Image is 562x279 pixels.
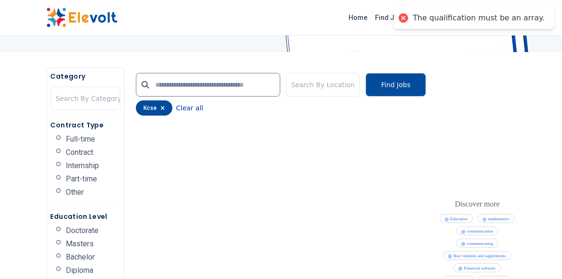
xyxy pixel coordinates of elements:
[66,162,99,170] span: Internship
[176,100,203,116] button: Clear all
[46,8,117,27] img: Elevolt
[345,10,372,25] a: Home
[56,189,61,193] input: Other
[366,73,426,97] button: Find Jobs
[66,135,96,143] span: Full-time
[515,234,562,279] iframe: Chat Widget
[56,240,61,244] input: Masters
[454,253,509,258] span: Buy vitamins and supplements
[453,198,502,211] div: Discover more
[372,10,410,25] a: Find Jobs
[488,216,512,221] span: mathematics
[66,253,95,261] span: Bachelor
[464,266,499,270] span: Financial software
[56,175,61,180] input: Part-time
[467,229,496,234] span: communication
[66,149,94,156] span: Contract
[450,216,471,221] span: Education
[56,149,61,153] input: Contract
[56,162,61,166] input: Internship
[66,189,84,196] span: Other
[56,227,61,231] input: Doctorate
[56,267,61,271] input: Diploma
[136,100,172,116] div: kcse
[56,253,61,258] input: Bachelor
[66,267,94,274] span: Diploma
[51,212,120,221] h5: Education Level
[413,13,545,23] div: The qualification must be an array.
[66,175,98,183] span: Part-time
[66,227,99,234] span: Doctorate
[51,120,120,130] h5: Contract Type
[51,72,120,81] h5: Category
[56,135,61,140] input: Full-time
[467,241,496,246] span: communicating
[66,240,94,248] span: Masters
